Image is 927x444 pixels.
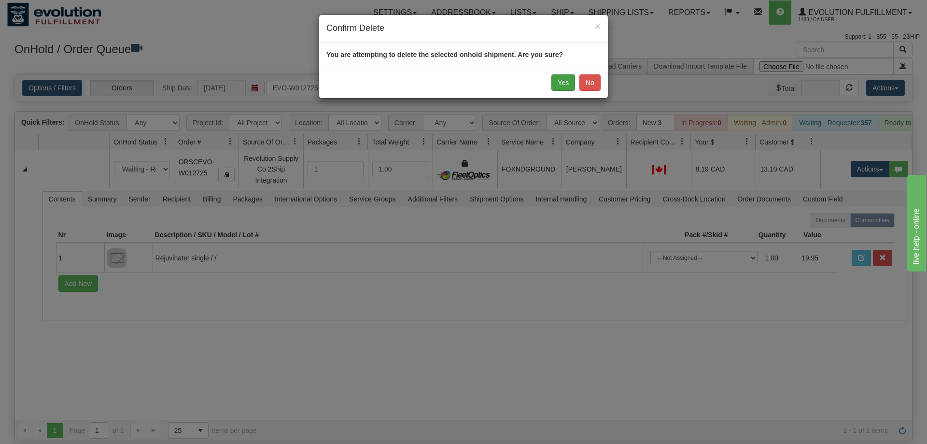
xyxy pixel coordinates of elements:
h4: Confirm Delete [326,22,601,35]
button: No [579,74,601,91]
div: live help - online [7,6,89,17]
button: Close [595,21,601,31]
strong: You are attempting to delete the selected onhold shipment. Are you sure? [326,51,563,58]
button: Yes [551,74,575,91]
iframe: chat widget [905,172,926,271]
span: × [595,21,601,32]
